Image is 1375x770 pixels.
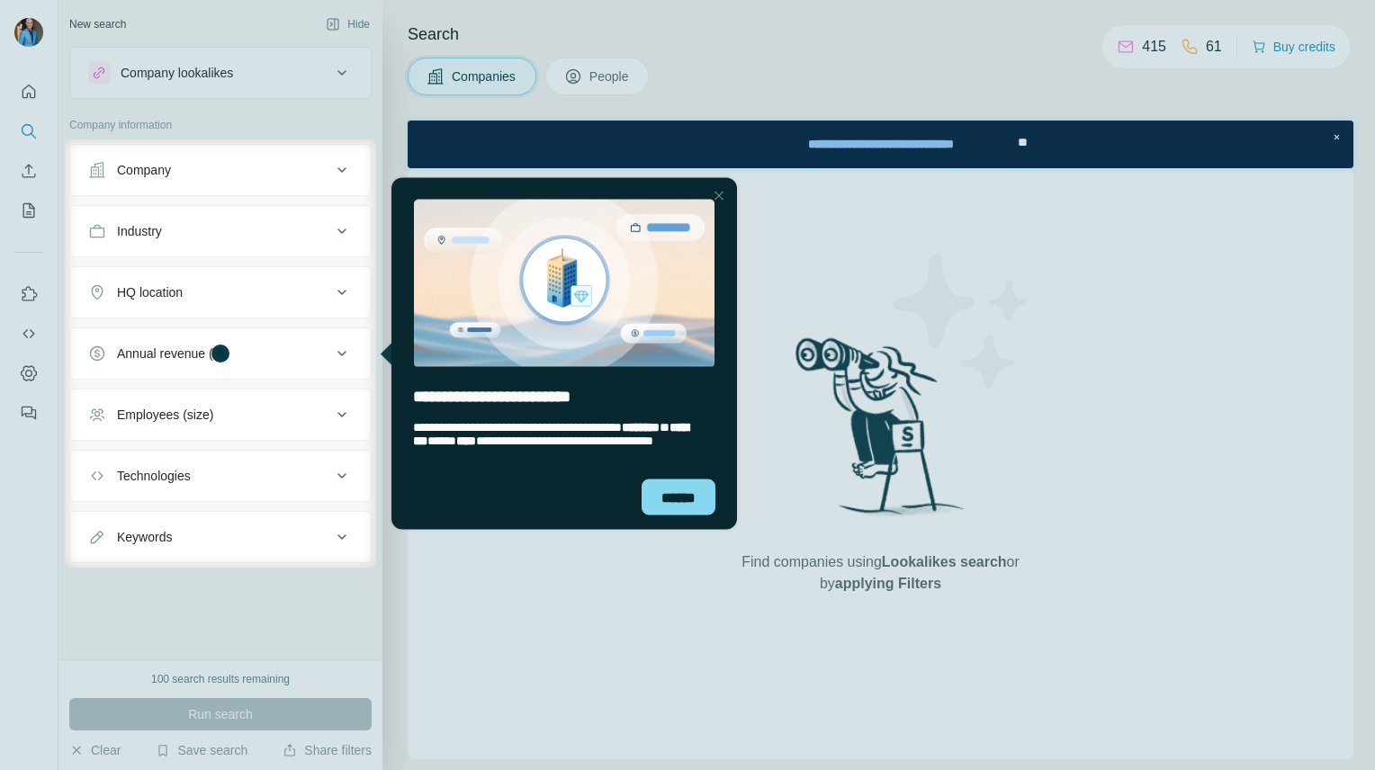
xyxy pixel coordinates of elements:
[117,222,162,240] div: Industry
[376,175,741,533] iframe: Tooltip
[70,454,371,497] button: Technologies
[70,393,371,436] button: Employees (size)
[117,345,224,363] div: Annual revenue ($)
[117,161,171,179] div: Company
[920,7,938,25] div: Close Step
[70,271,371,314] button: HQ location
[117,528,172,546] div: Keywords
[349,4,597,43] div: Watch our October Product update
[70,515,371,559] button: Keywords
[70,332,371,375] button: Annual revenue ($)
[117,467,191,485] div: Technologies
[70,148,371,192] button: Company
[117,283,183,301] div: HQ location
[117,406,213,424] div: Employees (size)
[70,210,371,253] button: Industry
